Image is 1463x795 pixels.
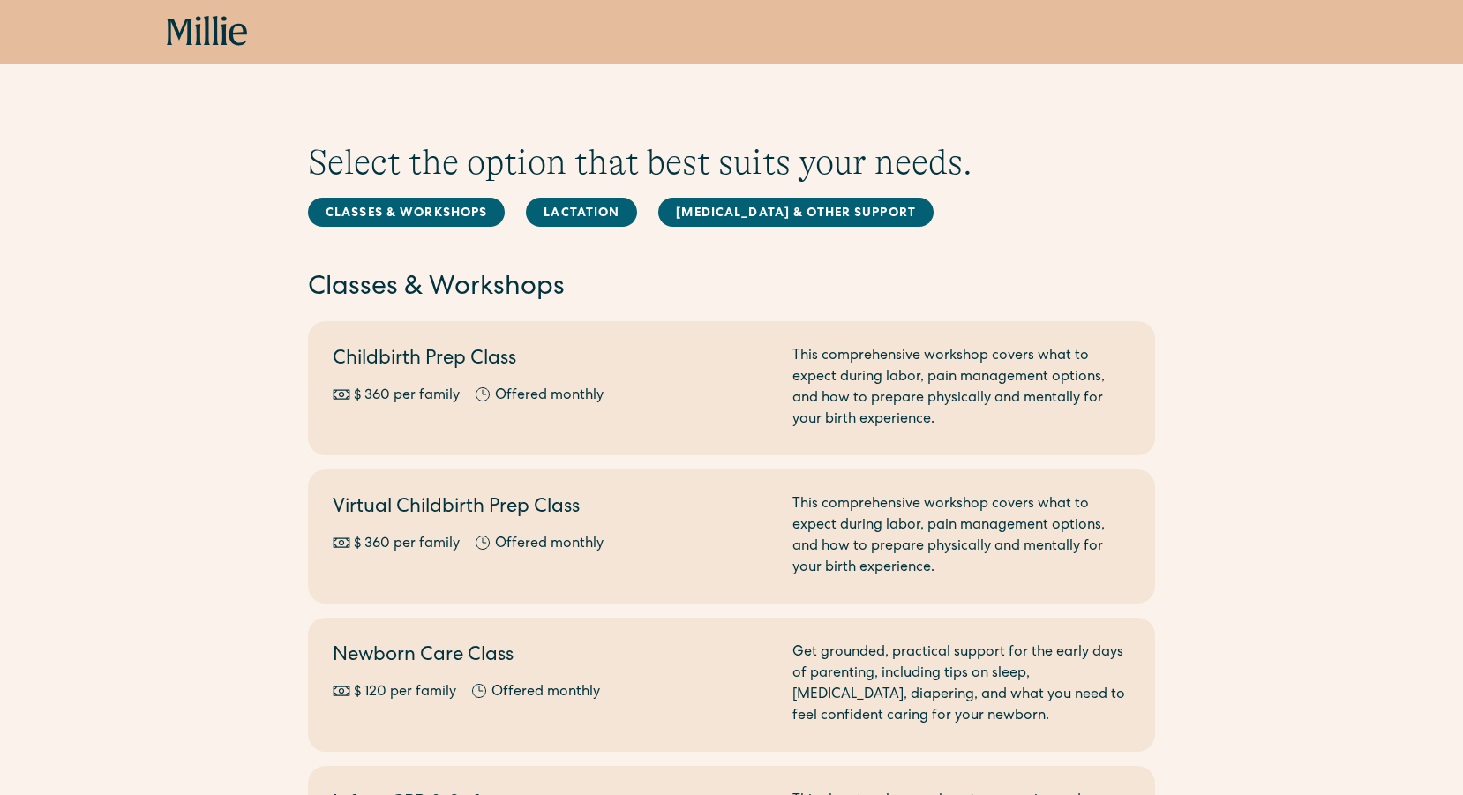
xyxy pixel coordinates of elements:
[354,386,460,407] div: $ 360 per family
[308,198,505,227] a: Classes & Workshops
[333,346,771,375] h2: Childbirth Prep Class
[333,642,771,671] h2: Newborn Care Class
[792,642,1130,727] div: Get grounded, practical support for the early days of parenting, including tips on sleep, [MEDICA...
[495,534,604,555] div: Offered monthly
[792,346,1130,431] div: This comprehensive workshop covers what to expect during labor, pain management options, and how ...
[308,321,1155,455] a: Childbirth Prep Class$ 360 per familyOffered monthlyThis comprehensive workshop covers what to ex...
[495,386,604,407] div: Offered monthly
[792,494,1130,579] div: This comprehensive workshop covers what to expect during labor, pain management options, and how ...
[354,534,460,555] div: $ 360 per family
[333,494,771,523] h2: Virtual Childbirth Prep Class
[308,270,1155,307] h2: Classes & Workshops
[308,469,1155,604] a: Virtual Childbirth Prep Class$ 360 per familyOffered monthlyThis comprehensive workshop covers wh...
[308,618,1155,752] a: Newborn Care Class$ 120 per familyOffered monthlyGet grounded, practical support for the early da...
[526,198,637,227] a: Lactation
[658,198,934,227] a: [MEDICAL_DATA] & Other Support
[491,682,600,703] div: Offered monthly
[354,682,456,703] div: $ 120 per family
